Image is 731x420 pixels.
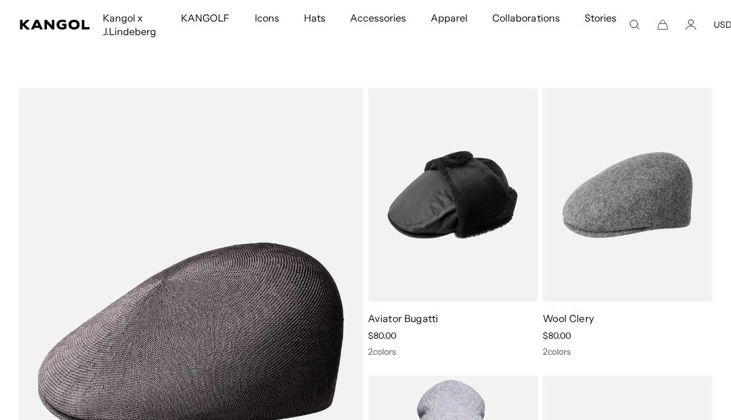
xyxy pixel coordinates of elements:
div: 2 colors [368,346,538,357]
span: $80.00 [543,330,571,341]
span: $80.00 [368,330,396,341]
a: Aviator Bugatti [368,312,439,325]
a: Account [685,19,697,30]
button: Cart [657,19,668,30]
summary: Search here [629,19,640,30]
div: 2 colors [543,346,713,357]
img: Wool Clery [543,88,713,302]
a: Kangol [20,20,90,30]
a: Wool Clery [543,312,594,325]
img: Aviator Bugatti [368,88,538,302]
